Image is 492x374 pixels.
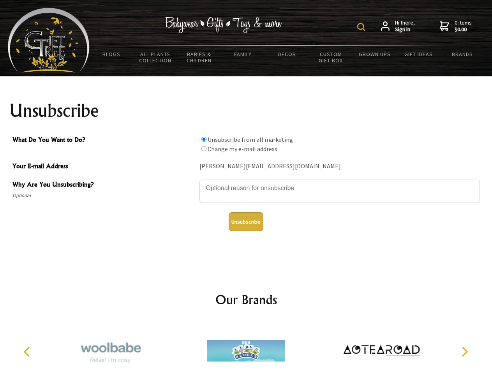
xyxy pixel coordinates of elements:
button: Unsubscribe [229,212,263,231]
a: Custom Gift Box [309,46,353,69]
div: [PERSON_NAME][EMAIL_ADDRESS][DOMAIN_NAME] [199,161,480,173]
label: Unsubscribe from all marketing [208,136,293,143]
h1: Unsubscribe [9,101,483,120]
a: 0 items$0.00 [440,19,472,33]
button: Previous [19,343,37,360]
button: Next [456,343,473,360]
strong: $0.00 [455,26,472,33]
a: All Plants Collection [134,46,178,69]
span: Hi there, [395,19,415,33]
textarea: Why Are You Unsubscribing? [199,180,480,203]
img: Babywear - Gifts - Toys & more [165,17,282,33]
a: Babies & Children [177,46,221,69]
strong: Sign in [395,26,415,33]
a: Gift Ideas [397,46,441,62]
a: Brands [441,46,485,62]
input: What Do You Want to Do? [201,146,206,151]
span: Your E-mail Address [12,161,196,173]
a: Decor [265,46,309,62]
span: 0 items [455,19,472,33]
span: Why Are You Unsubscribing? [12,180,196,191]
h2: Our Brands [16,290,477,309]
input: What Do You Want to Do? [201,137,206,142]
a: BLOGS [90,46,134,62]
span: What Do You Want to Do? [12,135,196,146]
span: Optional [12,191,196,200]
a: Family [221,46,265,62]
img: Babyware - Gifts - Toys and more... [8,8,90,72]
img: product search [357,23,365,31]
a: Grown Ups [353,46,397,62]
a: Hi there,Sign in [381,19,415,33]
label: Change my e-mail address [208,145,277,153]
